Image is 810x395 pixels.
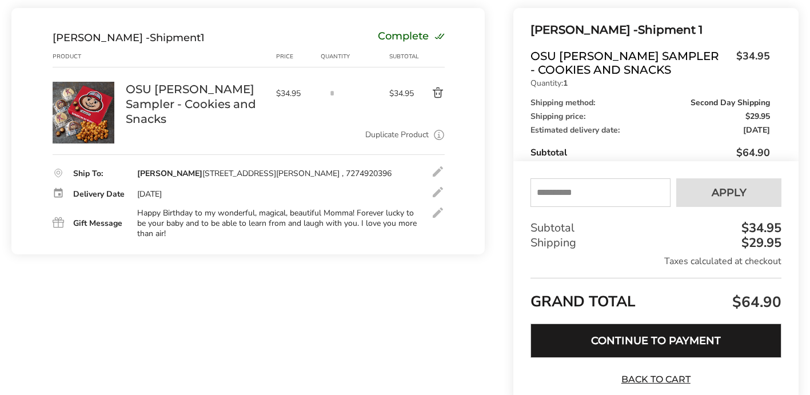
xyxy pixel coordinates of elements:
[731,49,770,74] span: $34.95
[73,190,126,198] div: Delivery Date
[73,170,126,178] div: Ship To:
[712,187,747,198] span: Apply
[137,169,392,179] div: [STREET_ADDRESS][PERSON_NAME] , 7274920396
[739,237,781,249] div: $29.95
[530,23,638,37] span: [PERSON_NAME] -
[530,236,781,250] div: Shipping
[321,52,389,61] div: Quantity
[201,31,205,44] span: 1
[389,88,414,99] span: $34.95
[745,113,770,121] span: $29.95
[126,82,265,126] a: OSU [PERSON_NAME] Sampler - Cookies and Snacks
[378,31,445,44] div: Complete
[389,52,414,61] div: Subtotal
[53,82,114,143] img: OSU Brutus Buckeye Sampler - Cookies and Snacks
[530,278,781,315] div: GRAND TOTAL
[365,129,429,141] a: Duplicate Product
[530,324,781,358] button: Continue to Payment
[137,168,202,179] strong: [PERSON_NAME]
[530,126,770,134] div: Estimated delivery date:
[530,79,770,87] p: Quantity:
[616,373,696,386] a: Back to Cart
[137,189,162,200] div: [DATE]
[414,86,445,100] button: Delete product
[563,78,568,89] strong: 1
[53,31,150,44] span: [PERSON_NAME] -
[530,221,781,236] div: Subtotal
[73,220,126,228] div: Gift Message
[530,99,770,107] div: Shipping method:
[676,178,781,207] button: Apply
[739,222,781,234] div: $34.95
[743,126,770,134] span: [DATE]
[729,292,781,312] span: $64.90
[53,81,114,92] a: OSU Brutus Buckeye Sampler - Cookies and Snacks
[736,146,770,159] span: $64.90
[321,82,344,105] input: Quantity input
[137,208,418,240] div: Happy Birthday to my wonderful, magical, beautiful Momma! Forever lucky to be your baby and to be...
[276,88,315,99] span: $34.95
[53,52,126,61] div: Product
[691,99,770,107] span: Second Day Shipping
[530,113,770,121] div: Shipping price:
[530,49,770,77] a: OSU [PERSON_NAME] Sampler - Cookies and Snacks$34.95
[276,52,321,61] div: Price
[530,255,781,268] div: Taxes calculated at checkout
[53,31,205,44] div: Shipment
[530,21,770,39] div: Shipment 1
[530,146,770,159] div: Subtotal
[530,49,731,77] span: OSU [PERSON_NAME] Sampler - Cookies and Snacks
